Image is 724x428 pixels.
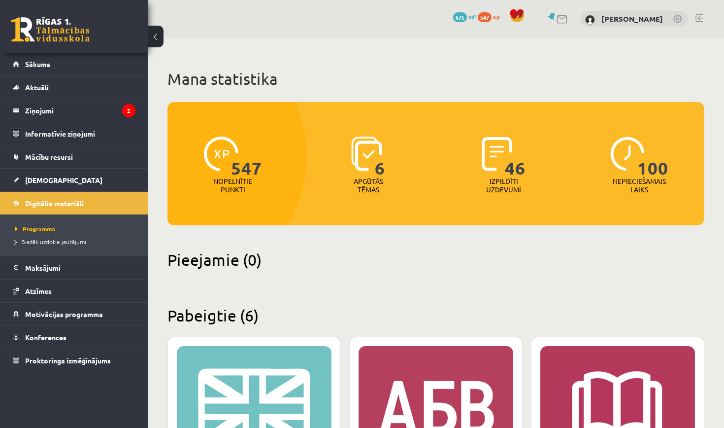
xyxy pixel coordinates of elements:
h2: Pieejamie (0) [167,250,704,269]
a: Proktoringa izmēģinājums [13,349,135,372]
legend: Informatīvie ziņojumi [25,122,135,145]
img: icon-clock-7be60019b62300814b6bd22b8e044499b485619524d84068768e800edab66f18.svg [610,137,645,171]
span: [DEMOGRAPHIC_DATA] [25,176,102,184]
span: Biežāk uzdotie jautājumi [15,238,86,246]
h1: Mana statistika [167,69,704,89]
img: icon-xp-0682a9bc20223a9ccc6f5883a126b849a74cddfe5390d2b41b4391c66f2066e7.svg [204,137,238,171]
a: Konferences [13,326,135,349]
a: Rīgas 1. Tālmācības vidusskola [11,17,90,42]
span: Programma [15,225,55,233]
a: Biežāk uzdotie jautājumi [15,237,138,246]
img: Nikola Zemzare [585,15,595,25]
span: 6 [375,137,385,177]
img: icon-completed-tasks-ad58ae20a441b2904462921112bc710f1caf180af7a3daa7317a5a94f2d26646.svg [482,137,512,171]
i: 2 [122,104,135,117]
span: Mācību resursi [25,152,73,161]
span: 100 [637,137,668,177]
legend: Ziņojumi [25,99,135,122]
a: [DEMOGRAPHIC_DATA] [13,169,135,191]
span: Digitālie materiāli [25,199,84,208]
a: Motivācijas programma [13,303,135,325]
a: [PERSON_NAME] [601,14,663,24]
a: Atzīmes [13,280,135,302]
span: Motivācijas programma [25,310,103,319]
a: Programma [15,224,138,233]
span: 46 [505,137,526,177]
span: Proktoringa izmēģinājums [25,356,111,365]
span: Sākums [25,60,50,69]
legend: Maksājumi [25,256,135,279]
img: icon-learned-topics-4a711ccc23c960034f471b6e78daf4a3bad4a20eaf4de84257b87e66633f6470.svg [351,137,382,171]
p: Izpildīti uzdevumi [485,177,523,194]
p: Nopelnītie punkti [213,177,252,194]
span: Konferences [25,333,66,342]
a: Ziņojumi2 [13,99,135,122]
p: Nepieciešamais laiks [613,177,666,194]
a: Mācību resursi [13,145,135,168]
span: xp [493,12,499,20]
a: Digitālie materiāli [13,192,135,214]
a: Maksājumi [13,256,135,279]
span: 675 [453,12,467,22]
span: Aktuāli [25,83,49,92]
span: mP [468,12,476,20]
span: 547 [231,137,262,177]
span: Atzīmes [25,286,52,295]
p: Apgūtās tēmas [349,177,388,194]
span: 547 [478,12,492,22]
a: Aktuāli [13,76,135,99]
h2: Pabeigtie (6) [167,306,704,325]
a: Sākums [13,53,135,75]
a: 675 mP [453,12,476,20]
a: 547 xp [478,12,504,20]
a: Informatīvie ziņojumi [13,122,135,145]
